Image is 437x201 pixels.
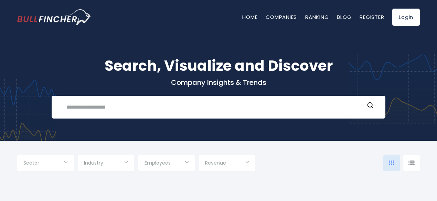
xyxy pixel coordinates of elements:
input: Selection [84,157,128,170]
img: bullfincher logo [17,9,91,25]
a: Go to homepage [17,9,91,25]
a: Home [242,13,257,21]
img: icon-comp-grid.svg [389,160,394,165]
a: Blog [337,13,351,21]
a: Ranking [305,13,329,21]
a: Login [392,9,420,26]
span: Revenue [205,160,226,166]
img: icon-comp-list-view.svg [408,160,415,165]
input: Selection [205,157,249,170]
span: Sector [23,160,39,166]
h1: Search, Visualize and Discover [17,55,420,77]
span: Industry [84,160,103,166]
p: Company Insights & Trends [17,78,420,87]
span: Employees [145,160,171,166]
button: Search [366,101,375,110]
input: Selection [145,157,189,170]
a: Register [360,13,384,21]
a: Companies [266,13,297,21]
input: Selection [23,157,67,170]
